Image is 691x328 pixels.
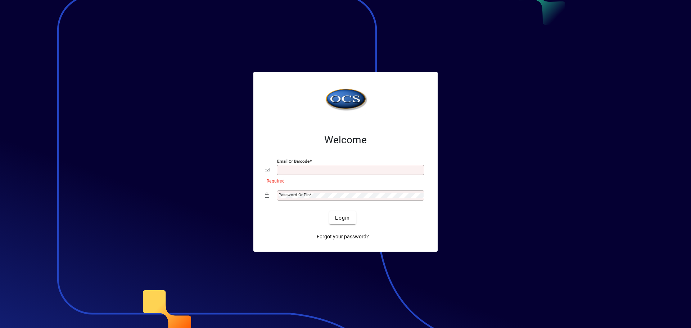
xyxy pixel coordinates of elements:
mat-label: Password or Pin [279,192,310,197]
mat-error: Required [267,177,420,184]
span: Login [335,214,350,222]
span: Forgot your password? [317,233,369,241]
mat-label: Email or Barcode [277,159,310,164]
h2: Welcome [265,134,426,146]
button: Login [329,211,356,224]
a: Forgot your password? [314,230,372,243]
